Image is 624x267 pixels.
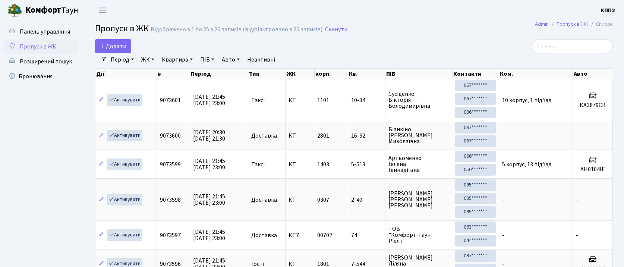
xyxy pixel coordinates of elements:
[20,57,72,66] span: Розширений пошук
[348,69,385,79] th: Кв.
[317,196,329,204] span: 0307
[502,96,552,104] span: 10 корпус, 1 під'їзд
[244,53,278,66] a: Неактивні
[193,157,225,172] span: [DATE] 21:45 [DATE] 23:00
[351,197,382,203] span: 2-40
[502,196,504,204] span: -
[317,160,329,169] span: 1403
[289,232,311,238] span: КТ7
[388,91,449,109] span: Сусіденко Вікторія Володимирівна
[325,26,347,33] a: Скинути
[190,69,248,79] th: Період
[4,54,78,69] a: Розширений пошук
[107,229,142,241] a: Активувати
[160,196,181,204] span: 9073598
[93,4,112,16] button: Переключити навігацію
[601,6,615,15] a: КПП2
[251,133,277,139] span: Доставка
[315,69,348,79] th: корп.
[95,22,149,35] span: Пропуск в ЖК
[535,20,549,28] a: Admin
[388,155,449,173] span: Артьоменко Гелена Геннадіївна
[4,24,78,39] a: Панель управління
[453,69,499,79] th: Контакти
[107,94,142,106] a: Активувати
[573,69,613,79] th: Авто
[351,97,382,103] span: 10-34
[388,226,449,244] span: ТОВ "Комфорт-Таун Ріелт"
[107,130,142,141] a: Активувати
[248,69,286,79] th: Тип
[499,69,573,79] th: Ком.
[351,232,382,238] span: 74
[197,53,217,66] a: ПІБ
[107,194,142,205] a: Активувати
[576,166,609,173] h5: AH0104IE
[289,197,311,203] span: КТ
[7,3,22,18] img: logo.png
[351,133,382,139] span: 16-32
[388,126,449,144] span: Біанкіно [PERSON_NAME] Миколаївна
[25,4,78,17] span: Таун
[251,161,265,167] span: Таксі
[351,261,382,267] span: 7-544
[502,231,504,239] span: -
[251,232,277,238] span: Доставка
[25,4,61,16] b: Комфорт
[20,43,56,51] span: Пропуск в ЖК
[160,160,181,169] span: 9073599
[157,69,190,79] th: #
[524,16,624,32] nav: breadcrumb
[317,96,329,104] span: 1101
[160,132,181,140] span: 9073600
[193,192,225,207] span: [DATE] 21:45 [DATE] 23:00
[160,231,181,239] span: 9073597
[289,133,311,139] span: КТ
[289,161,311,167] span: КТ
[576,196,578,204] span: -
[286,69,315,79] th: ЖК
[576,132,578,140] span: -
[502,132,504,140] span: -
[289,261,311,267] span: КТ
[108,53,137,66] a: Період
[138,53,157,66] a: ЖК
[219,53,243,66] a: Авто
[502,160,552,169] span: 5 корпус, 13 під'їзд
[193,228,225,242] span: [DATE] 21:45 [DATE] 23:00
[557,20,588,28] a: Пропуск в ЖК
[159,53,196,66] a: Квартира
[160,96,181,104] span: 9073601
[19,72,53,81] span: Бронювання
[4,69,78,84] a: Бронювання
[588,20,613,28] li: Список
[576,231,578,239] span: -
[20,28,70,36] span: Панель управління
[193,128,225,143] span: [DATE] 20:30 [DATE] 21:30
[576,102,609,109] h5: КА3879СВ
[107,158,142,170] a: Активувати
[532,39,613,53] input: Пошук...
[100,42,126,50] span: Додати
[95,69,157,79] th: Дії
[317,231,332,239] span: 00702
[317,132,329,140] span: 2801
[251,97,265,103] span: Таксі
[385,69,453,79] th: ПІБ
[251,197,277,203] span: Доставка
[351,161,382,167] span: 5-513
[4,39,78,54] a: Пропуск в ЖК
[193,93,225,107] span: [DATE] 21:45 [DATE] 23:00
[95,39,131,53] a: Додати
[251,261,264,267] span: Гості
[388,191,449,208] span: [PERSON_NAME] [PERSON_NAME] [PERSON_NAME]
[289,97,311,103] span: КТ
[151,26,324,33] div: Відображено з 1 по 25 з 26 записів (відфільтровано з 25 записів).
